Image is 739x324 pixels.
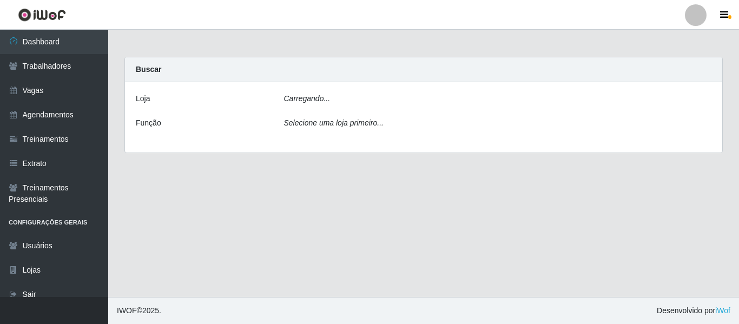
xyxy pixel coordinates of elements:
span: Desenvolvido por [657,305,730,316]
label: Loja [136,93,150,104]
img: CoreUI Logo [18,8,66,22]
i: Carregando... [284,94,331,103]
i: Selecione uma loja primeiro... [284,118,384,127]
span: © 2025 . [117,305,161,316]
label: Função [136,117,161,129]
strong: Buscar [136,65,161,74]
a: iWof [715,306,730,315]
span: IWOF [117,306,137,315]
